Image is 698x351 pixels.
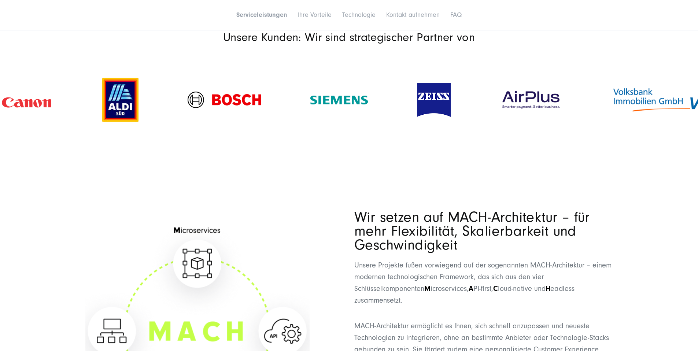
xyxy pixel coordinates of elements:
strong: C [493,284,498,293]
img: Kundenlogo der Digitalagentur SUNZINET - Bosch Logo [188,92,261,108]
img: Kundenlogo Siemens AG Grün - Digitalagentur SUNZINET-svg [310,96,368,104]
strong: M [424,284,431,293]
img: Kundenlogo Canon rot - Digitalagentur SUNZINET [0,86,53,114]
a: Serviceleistungen [236,11,287,19]
a: FAQ [450,11,462,19]
p: Unsere Projekte fußen vorwiegend auf der sogenannten MACH-Architektur – einem modernen technologi... [354,259,613,306]
a: Ihre Vorteile [298,11,332,19]
a: Technologie [342,11,376,19]
strong: A [469,284,473,293]
p: Unsere Kunden: Wir sind strategischer Partner von [85,30,613,44]
strong: H [546,284,550,293]
img: Aldi-sued-Kunde-Logo-digital-agentur-SUNZINET [102,78,139,122]
a: Kontakt aufnehmen [386,11,440,19]
h2: Wir setzen auf MACH-Architektur – für mehr Flexibilität, Skalierbarkeit und Geschwindigkeit [354,210,613,252]
img: Kundenlogo Zeiss Blau und Weiss- Digitalagentur SUNZINET [417,83,451,117]
img: AirPlus Logo [500,89,562,110]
